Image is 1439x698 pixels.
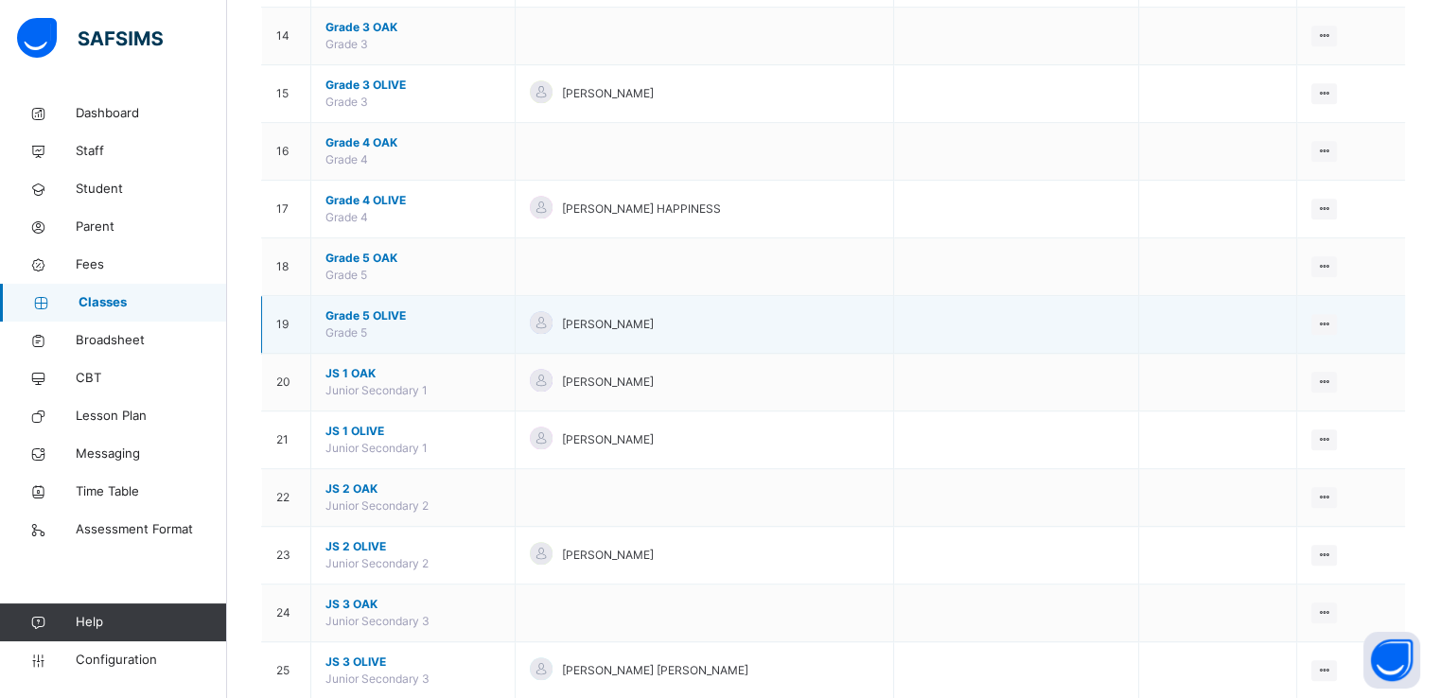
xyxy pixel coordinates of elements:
[1363,632,1420,689] button: Open asap
[325,152,368,166] span: Grade 4
[325,268,367,282] span: Grade 5
[76,482,227,501] span: Time Table
[76,613,226,632] span: Help
[76,520,227,539] span: Assessment Format
[262,65,311,123] td: 15
[76,331,227,350] span: Broadsheet
[76,445,227,463] span: Messaging
[562,662,748,679] span: [PERSON_NAME] [PERSON_NAME]
[562,316,654,333] span: [PERSON_NAME]
[325,596,500,613] span: JS 3 OAK
[325,614,430,628] span: Junior Secondary 3
[562,431,654,448] span: [PERSON_NAME]
[262,585,311,642] td: 24
[262,8,311,65] td: 14
[325,654,500,671] span: JS 3 OLIVE
[325,210,368,224] span: Grade 4
[17,18,163,58] img: safsims
[325,307,500,324] span: Grade 5 OLIVE
[325,672,430,686] span: Junior Secondary 3
[325,19,500,36] span: Grade 3 OAK
[76,369,227,388] span: CBT
[325,134,500,151] span: Grade 4 OAK
[262,411,311,469] td: 21
[325,441,428,455] span: Junior Secondary 1
[76,407,227,426] span: Lesson Plan
[325,365,500,382] span: JS 1 OAK
[262,296,311,354] td: 19
[562,201,721,218] span: [PERSON_NAME] HAPPINESS
[325,423,500,440] span: JS 1 OLIVE
[262,123,311,181] td: 16
[562,547,654,564] span: [PERSON_NAME]
[562,374,654,391] span: [PERSON_NAME]
[262,238,311,296] td: 18
[325,192,500,209] span: Grade 4 OLIVE
[262,469,311,527] td: 22
[76,142,227,161] span: Staff
[325,37,368,51] span: Grade 3
[325,325,367,340] span: Grade 5
[325,77,500,94] span: Grade 3 OLIVE
[79,293,227,312] span: Classes
[325,95,368,109] span: Grade 3
[76,651,226,670] span: Configuration
[325,556,429,570] span: Junior Secondary 2
[325,250,500,267] span: Grade 5 OAK
[76,218,227,236] span: Parent
[262,354,311,411] td: 20
[76,255,227,274] span: Fees
[325,538,500,555] span: JS 2 OLIVE
[262,181,311,238] td: 17
[325,498,429,513] span: Junior Secondary 2
[76,180,227,199] span: Student
[562,85,654,102] span: [PERSON_NAME]
[325,383,428,397] span: Junior Secondary 1
[262,527,311,585] td: 23
[325,480,500,497] span: JS 2 OAK
[76,104,227,123] span: Dashboard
